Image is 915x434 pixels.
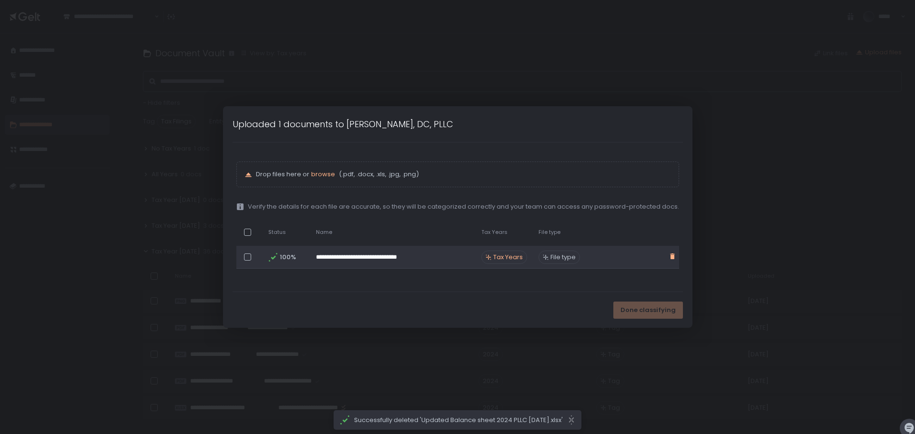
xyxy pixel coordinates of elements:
[268,229,286,236] span: Status
[354,416,568,424] span: Successfully deleted 'Updated Balance sheet 2024 PLLC [DATE].xlsx'
[311,170,335,179] button: browse
[256,170,671,179] p: Drop files here or
[550,253,576,262] span: File type
[539,229,560,236] span: File type
[316,229,332,236] span: Name
[337,170,419,179] span: (.pdf, .docx, .xls, .jpg, .png)
[280,253,295,262] span: 100%
[248,202,679,211] span: Verify the details for each file are accurate, so they will be categorized correctly and your tea...
[233,118,453,131] h1: Uploaded 1 documents to [PERSON_NAME], DC, PLLC
[568,415,575,425] svg: close
[481,229,508,236] span: Tax Years
[493,253,523,262] span: Tax Years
